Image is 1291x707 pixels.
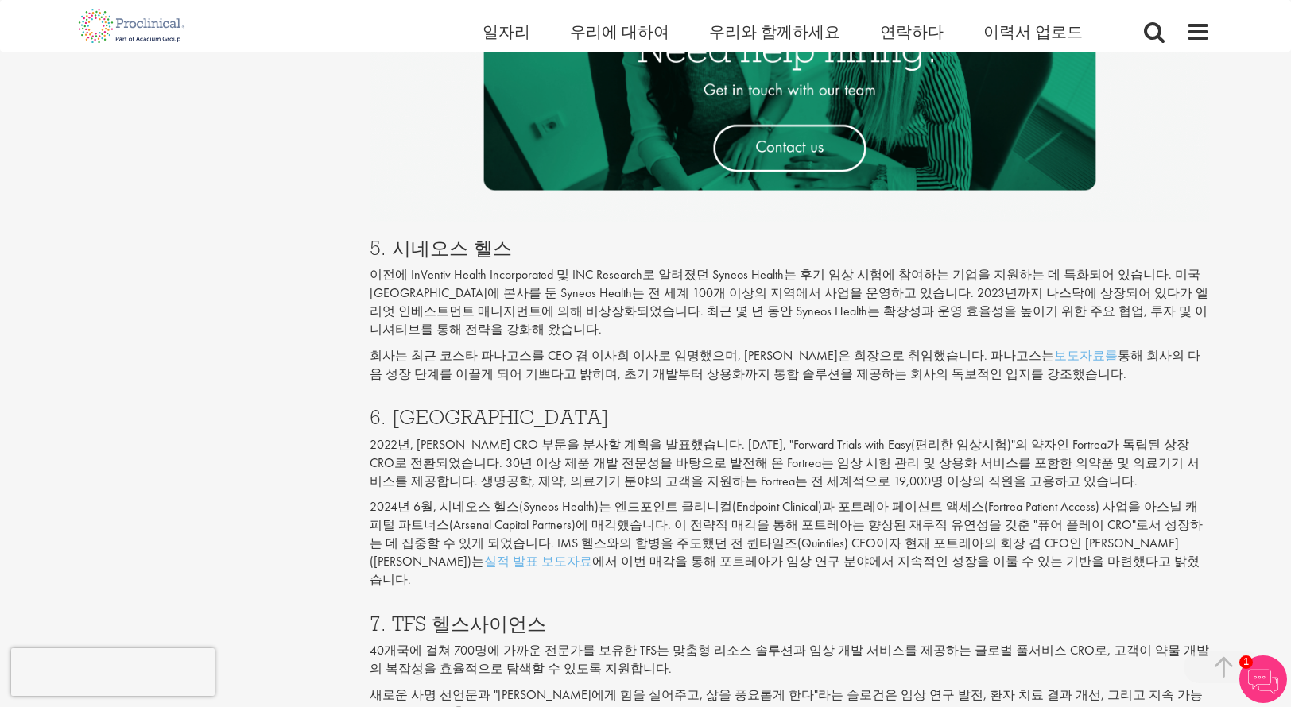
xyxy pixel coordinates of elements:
[370,642,1209,677] font: 40개국에 걸쳐 700명에 가까운 전문가를 보유한 TFS는 맞춤형 리소스 솔루션과 임상 개발 서비스를 제공하는 글로벌 풀서비스 CRO로, 고객이 약물 개발의 복잡성을 효율적으...
[370,266,1208,338] font: 이전에 InVentiv Health Incorporated 및 INC Research로 알려졌던 Syneos Health는 후기 임상 시험에 참여하는 기업을 지원하는 데 특화...
[370,498,1203,570] font: 2024년 6월, 시네오스 헬스(Syneos Health)는 엔드포인트 클리니컬(Endpoint Clinical)과 포트레아 페이션트 액세스(Fortrea Patient Ac...
[370,553,1200,588] font: 에서 이번 매각을 통해 포트레아가 임상 연구 분야에서 지속적인 성장을 이룰 수 있는 기반을 마련했다고 밝혔습니다.
[370,347,1200,382] font: 통해 회사의 다음 성장 단계를 이끌게 되어 기쁘다고 밝히며, 초기 개발부터 상용화까지 통합 솔루션을 제공하는 회사의 독보적인 입지를 강조했습니다.
[570,21,669,42] a: 우리에 대하여
[370,610,546,636] font: 7. TFS 헬스사이언스
[1243,656,1249,667] font: 1
[370,347,1054,364] font: 회사는 최근 코스타 파나고스를 CEO 겸 이사회 이사로 임명했으며, [PERSON_NAME]은 회장으로 취임했습니다. 파나고스는
[709,21,840,42] a: 우리와 함께하세요
[880,21,944,42] a: 연락하다
[483,21,530,42] a: 일자리
[370,436,1200,489] font: 2022년, [PERSON_NAME] CRO 부문을 분사할 계획을 발표했습니다. [DATE], "Forward Trials with Easy(편리한 임상시험)"의 약자인 Fo...
[1239,655,1287,703] img: 챗봇
[11,648,215,696] iframe: reCAPTCHA
[370,234,512,261] font: 5. 시네오스 헬스
[370,404,609,430] font: 6. [GEOGRAPHIC_DATA]
[1054,347,1118,364] a: 보도자료를
[484,553,592,570] a: 실적 발표 보도자료
[983,21,1083,42] a: 이력서 업로드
